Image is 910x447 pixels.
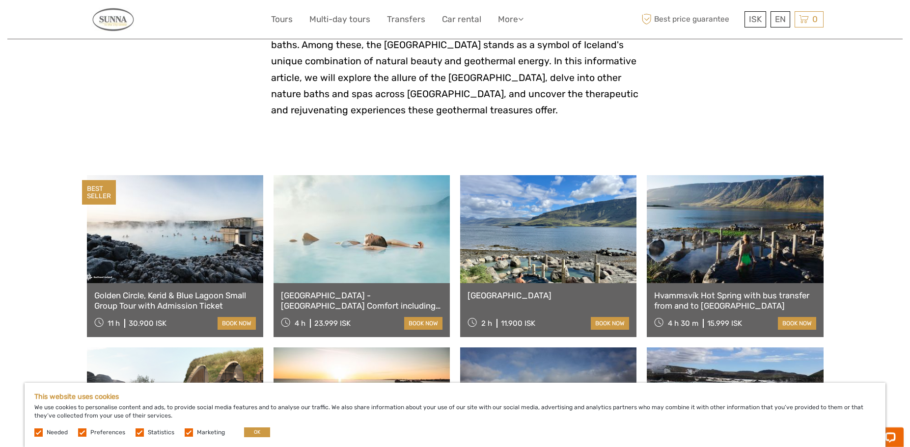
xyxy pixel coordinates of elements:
[14,17,111,25] p: Chat now
[654,290,816,311] a: Hvammsvík Hot Spring with bus transfer from and to [GEOGRAPHIC_DATA]
[87,7,139,31] img: General info
[148,428,174,437] label: Statistics
[387,12,425,26] a: Transfers
[811,14,819,24] span: 0
[309,12,370,26] a: Multi-day tours
[468,290,629,300] a: [GEOGRAPHIC_DATA]
[778,317,816,330] a: book now
[281,290,442,311] a: [GEOGRAPHIC_DATA] - [GEOGRAPHIC_DATA] Comfort including admission
[90,428,125,437] label: Preferences
[749,14,762,24] span: ISK
[271,7,638,116] span: [GEOGRAPHIC_DATA], a land of breathtaking landscapes and geothermal wonders, is home to some of t...
[639,11,742,27] span: Best price guarantee
[129,319,166,328] div: 30.900 ISK
[404,317,442,330] a: book now
[218,317,256,330] a: book now
[108,319,120,328] span: 11 h
[591,317,629,330] a: book now
[113,15,125,27] button: Open LiveChat chat widget
[47,428,68,437] label: Needed
[481,319,492,328] span: 2 h
[244,427,270,437] button: OK
[498,12,524,26] a: More
[442,12,481,26] a: Car rental
[94,290,256,311] a: Golden Circle, Kerid & Blue Lagoon Small Group Tour with Admission Ticket
[34,393,876,401] h5: This website uses cookies
[771,11,790,27] div: EN
[197,428,225,437] label: Marketing
[271,12,293,26] a: Tours
[668,319,698,328] span: 4 h 30 m
[707,319,742,328] div: 15.999 ISK
[501,319,535,328] div: 11.900 ISK
[295,319,305,328] span: 4 h
[25,383,885,447] div: We use cookies to personalise content and ads, to provide social media features and to analyse ou...
[314,319,351,328] div: 23.999 ISK
[82,180,116,205] div: BEST SELLER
